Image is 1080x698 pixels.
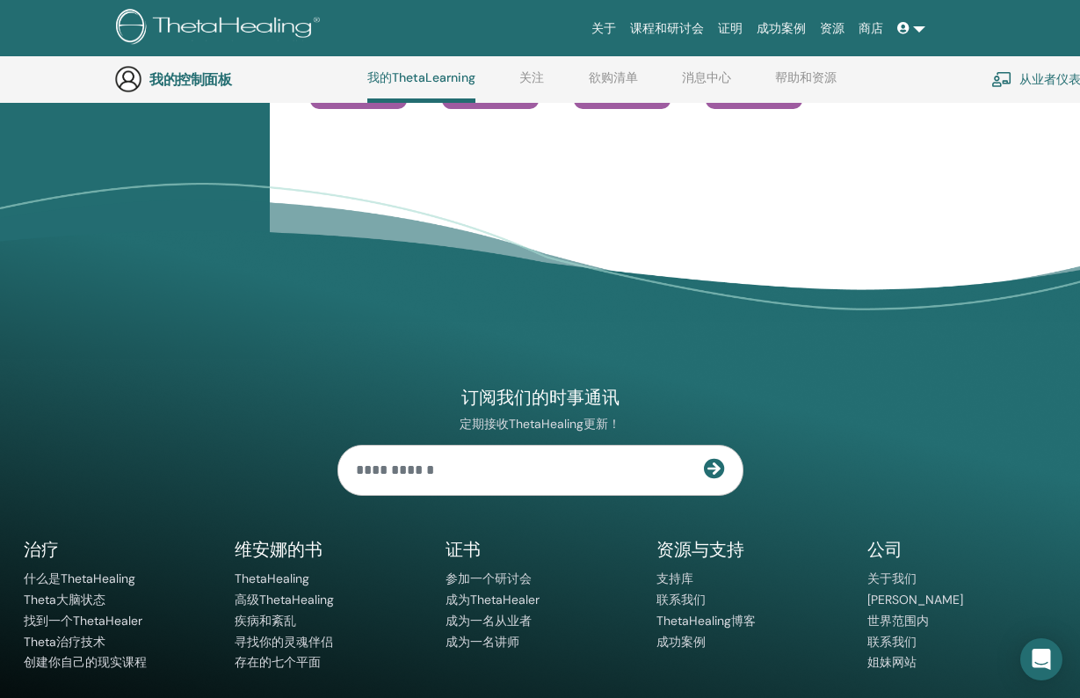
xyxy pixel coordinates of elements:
h4: 订阅我们的时事通讯 [337,386,743,410]
a: 资源 [813,12,852,45]
a: 关注 [519,70,544,98]
a: 支持库 [656,571,693,586]
a: ThetaHealing博客 [656,613,756,629]
a: 帮助和资源 [775,70,837,98]
a: 世界范围内 [867,613,929,629]
a: 成为ThetaHealer [446,592,540,607]
img: generic-user-icon.jpg [114,65,142,93]
a: 创建你自己的现实课程 [24,654,147,670]
a: 疾病和紊乱 [235,613,296,629]
a: 参加一个研讨会 [446,571,532,586]
a: 成为一名从业者 [446,613,532,629]
a: 寻找你的灵魂伴侣 [235,634,333,650]
a: 成功案例 [656,634,706,650]
a: ThetaHealing [235,571,309,586]
div: 打开对讲信使 [1020,638,1062,680]
h5: 资源与支持 [656,538,846,562]
h3: 我的控制面板 [149,71,325,88]
a: 成功案例 [750,12,813,45]
a: 消息中心 [682,70,731,98]
a: 高级ThetaHealing [235,592,334,607]
a: 联系我们 [867,634,917,650]
h5: 证书 [446,538,635,562]
a: 联系我们 [656,592,706,607]
a: 证明 [711,12,750,45]
a: 我的ThetaLearning [367,70,475,103]
a: [PERSON_NAME] [867,592,963,607]
a: 关于我们 [867,571,917,586]
img: chalkboard-teacher.svg [991,71,1012,87]
h5: 治疗 [24,538,214,562]
a: 欲购清单 [589,70,638,98]
a: 存在的七个平面 [235,654,321,670]
img: logo.png [116,9,326,48]
a: 姐妹网站 [867,654,917,670]
h5: 维安娜的书 [235,538,424,562]
a: 关于 [584,12,623,45]
a: 商店 [852,12,890,45]
a: Theta治疗技术 [24,634,105,650]
a: 课程和研讨会 [623,12,711,45]
a: 什么是ThetaHealing [24,571,135,586]
a: 找到一个ThetaHealer [24,613,142,629]
a: Theta大脑状态 [24,592,105,607]
a: 成为一名讲师 [446,634,519,650]
p: 定期接收ThetaHealing更新！ [337,416,743,433]
h5: 公司 [867,538,1057,562]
